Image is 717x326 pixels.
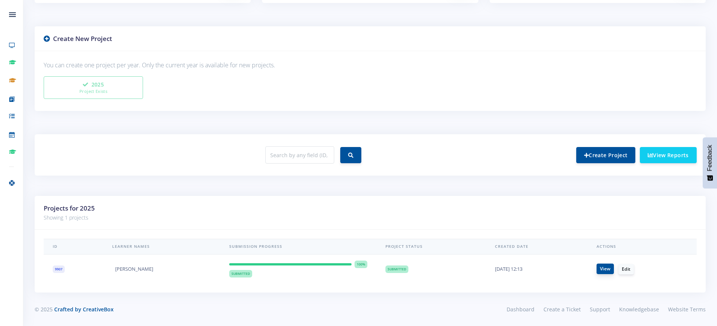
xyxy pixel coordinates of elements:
[103,239,220,255] th: Learner Names
[576,147,635,163] a: Create Project
[640,147,697,163] a: View Reports
[615,304,664,315] a: Knowledgebase
[44,60,697,70] p: You can create one project per year. Only the current year is available for new projects.
[376,239,486,255] th: Project Status
[220,239,376,255] th: Submission Progress
[229,270,252,277] span: Submitted
[54,306,114,313] a: Crafted by CreativeBox
[44,203,697,213] h3: Projects for 2025
[706,145,713,171] span: Feedback
[44,34,697,44] h3: Create New Project
[486,255,588,284] td: [DATE] 12:13
[539,304,585,315] a: Create a Ticket
[585,304,615,315] a: Support
[44,76,143,99] button: 2025Project Exists
[486,239,588,255] th: Created Date
[664,304,706,315] a: Website Terms
[52,88,135,95] small: Project Exists
[619,306,659,313] span: Knowledgebase
[597,264,614,274] a: View
[53,265,65,273] span: 9907
[44,239,103,255] th: ID
[265,146,334,164] input: Search by any field (ID, name, school, etc.)
[44,213,697,222] p: Showing 1 projects
[703,137,717,188] button: Feedback - Show survey
[588,239,697,255] th: Actions
[385,265,408,273] span: Submitted
[355,261,367,268] span: 100%
[502,304,539,315] a: Dashboard
[115,265,153,273] span: [PERSON_NAME]
[618,264,634,274] a: Edit
[35,305,365,313] div: © 2025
